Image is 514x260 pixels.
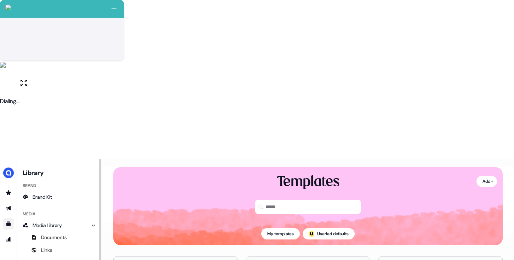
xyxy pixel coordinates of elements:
[20,208,99,220] div: Media
[3,234,14,245] a: Go to attribution
[20,220,99,231] a: Media Library
[20,191,99,203] a: Brand Kit
[309,231,314,237] div: ;
[20,244,99,256] a: Links
[277,173,339,191] div: Templates
[41,247,52,254] span: Links
[261,228,300,239] button: My templates
[5,5,11,10] img: callcloud-icon-white-35.svg
[20,180,99,191] div: Brand
[33,222,62,229] span: Media Library
[3,218,14,230] a: Go to templates
[41,234,67,241] span: Documents
[20,167,99,177] h3: Library
[476,176,497,187] button: Add
[3,187,14,198] a: Go to prospects
[303,228,355,239] button: userled logo;Userled defaults
[20,232,99,243] a: Documents
[309,231,314,237] img: userled logo
[3,203,14,214] a: Go to outbound experience
[33,193,52,200] span: Brand Kit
